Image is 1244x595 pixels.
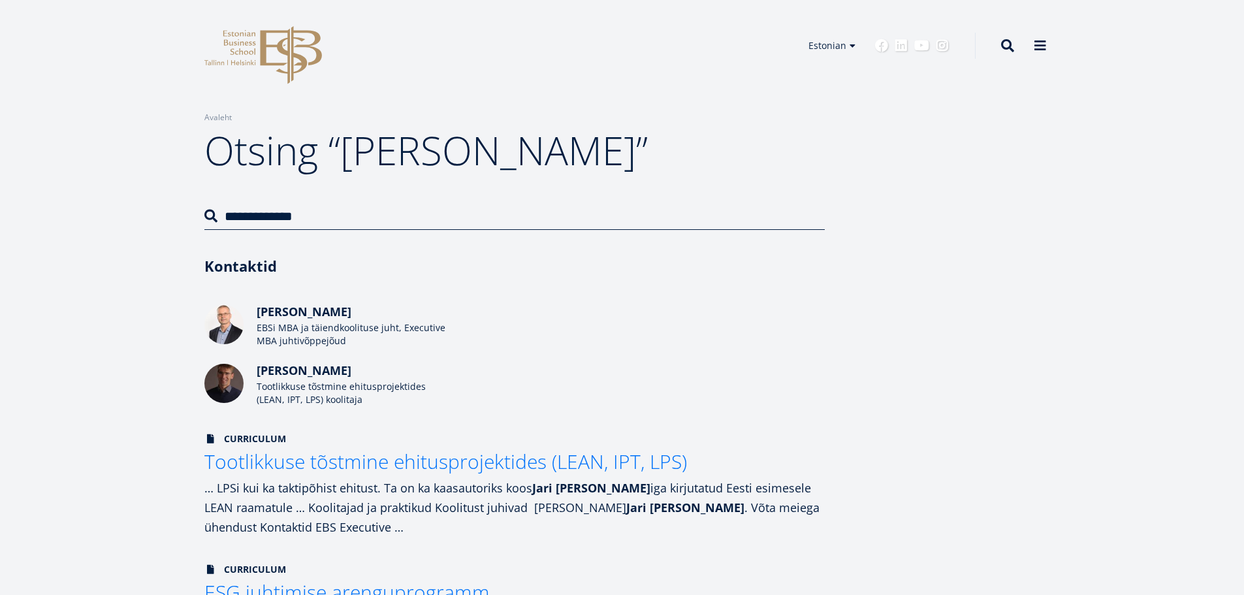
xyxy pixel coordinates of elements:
h1: Otsing “[PERSON_NAME]” [204,124,825,176]
strong: Jari [532,480,552,496]
div: … LPSi kui ka taktipõhist ehitust. Ta on ka kaasautoriks koos iga kirjutatud Eesti esimesele LEAN... [204,478,825,537]
div: Tootlikkuse tõstmine ehitusprojektides (LEAN, IPT, LPS) koolitaja [257,380,453,406]
strong: [PERSON_NAME] [650,500,744,515]
span: Tootlikkuse tõstmine ehitusprojektides (LEAN, IPT, LPS) [204,448,687,475]
span: [PERSON_NAME] [257,362,351,378]
span: Curriculum [204,432,286,445]
span: Curriculum [204,563,286,576]
span: [PERSON_NAME] [257,304,351,319]
img: Jari Kukkonen foto [204,305,244,344]
h3: Kontaktid [204,256,825,276]
a: Avaleht [204,111,232,124]
a: Youtube [914,39,929,52]
a: Instagram [936,39,949,52]
strong: [PERSON_NAME] [556,480,650,496]
a: Facebook [875,39,888,52]
img: Sulev [204,364,244,403]
div: EBSi MBA ja täiendkoolituse juht, Executive MBA juhtivõppejõud [257,321,453,347]
strong: Jari [626,500,646,515]
a: Linkedin [895,39,908,52]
